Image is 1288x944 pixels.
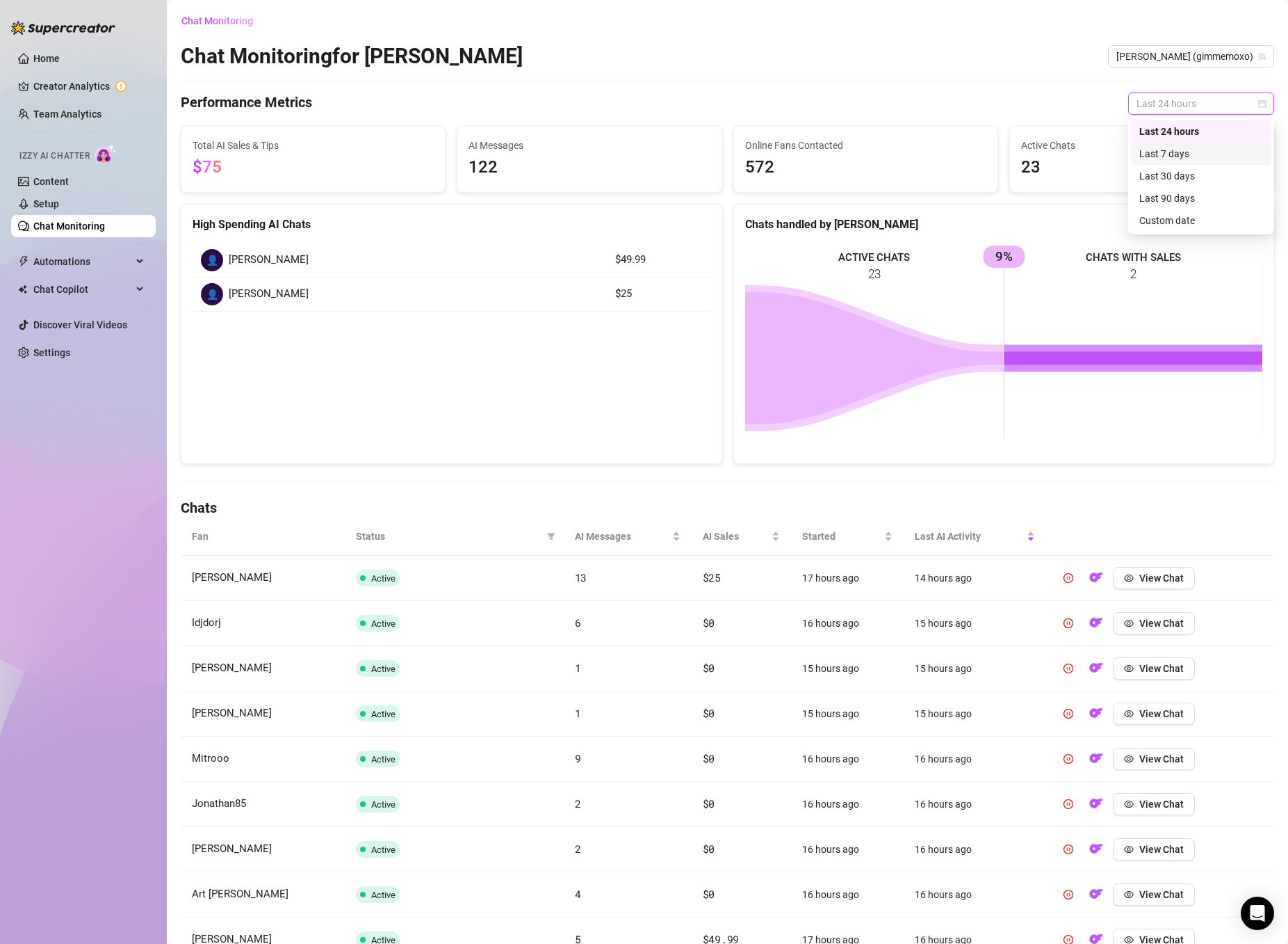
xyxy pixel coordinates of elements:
td: 15 hours ago [904,601,1045,646]
span: Total AI Sales & Tips [193,138,434,153]
span: Active Chats [1021,138,1262,153]
a: Content [33,176,69,187]
div: High Spending AI Chats [193,216,710,233]
span: Status [356,529,541,544]
button: OF [1085,612,1107,634]
span: Jonathan85 [192,797,246,810]
span: Active [371,799,396,810]
img: OF [1089,887,1103,901]
span: View Chat [1139,799,1184,810]
td: 16 hours ago [791,601,904,646]
button: View Chat [1113,748,1195,770]
th: AI Sales [692,518,791,556]
span: $0 [703,842,715,856]
a: Discover Viral Videos [33,319,127,330]
span: pause-circle [1063,890,1073,899]
a: Creator Analytics exclamation-circle [33,75,145,97]
td: 16 hours ago [904,737,1045,782]
button: OF [1085,883,1107,906]
span: Last AI Activity [915,529,1023,544]
span: 4 [575,887,581,901]
td: 15 hours ago [904,691,1045,737]
span: pause-circle [1063,845,1073,854]
th: Fan [181,518,345,556]
span: Art [PERSON_NAME] [192,888,288,900]
a: Team Analytics [33,109,101,120]
span: 1 [575,661,581,675]
span: thunderbolt [18,256,29,267]
span: calendar [1258,99,1266,108]
span: View Chat [1139,753,1184,765]
button: Chat Monitoring [181,10,264,32]
span: Anthia (gimmemoxo) [1116,46,1266,67]
span: Last 24 hours [1136,93,1266,114]
span: pause-circle [1063,618,1073,628]
button: View Chat [1113,793,1195,815]
div: Last 24 hours [1131,120,1271,143]
button: View Chat [1113,612,1195,634]
th: AI Messages [564,518,692,556]
img: AI Chatter [95,144,117,164]
div: Last 7 days [1139,146,1263,161]
div: Last 90 days [1139,191,1263,206]
span: View Chat [1139,708,1184,719]
div: Last 7 days [1131,143,1271,165]
span: Active [371,618,396,629]
div: Open Intercom Messenger [1241,897,1274,930]
span: Idjdorj [192,616,221,629]
td: 15 hours ago [791,691,904,737]
h4: Chats [181,498,1274,518]
span: eye [1124,618,1134,628]
a: OF [1085,711,1107,722]
span: AI Messages [468,138,710,153]
a: Setup [33,198,59,209]
div: Last 30 days [1139,168,1263,184]
button: View Chat [1113,703,1195,725]
span: eye [1124,664,1134,673]
img: OF [1089,797,1103,810]
img: OF [1089,842,1103,856]
span: View Chat [1139,844,1184,855]
span: 2 [575,797,581,810]
td: 16 hours ago [904,872,1045,918]
td: 15 hours ago [791,646,904,691]
span: 9 [575,751,581,765]
img: OF [1089,616,1103,630]
h4: Performance Metrics [181,93,312,115]
td: 16 hours ago [791,872,904,918]
a: OF [1085,621,1107,632]
img: OF [1089,751,1103,765]
div: 👤 [201,249,223,271]
div: Custom date [1139,213,1263,228]
button: View Chat [1113,657,1195,680]
th: Last AI Activity [904,518,1045,556]
td: 17 hours ago [791,556,904,601]
span: eye [1124,890,1134,899]
img: OF [1089,706,1103,720]
span: View Chat [1139,889,1184,900]
img: Chat Copilot [18,285,27,294]
span: $0 [703,706,715,720]
span: Started [802,529,882,544]
span: eye [1124,845,1134,854]
td: 16 hours ago [791,827,904,872]
td: 16 hours ago [791,737,904,782]
span: filter [544,526,558,547]
td: 16 hours ago [904,782,1045,827]
a: OF [1085,756,1107,767]
span: pause-circle [1063,754,1073,764]
span: team [1258,52,1266,61]
a: OF [1085,575,1107,586]
span: 572 [745,154,986,181]
span: Active [371,709,396,719]
span: $25 [703,570,721,584]
span: pause-circle [1063,664,1073,673]
span: Active [371,890,396,900]
td: 14 hours ago [904,556,1045,601]
span: pause-circle [1063,709,1073,719]
a: Home [33,53,60,64]
span: eye [1124,709,1134,719]
span: 122 [468,154,710,181]
a: OF [1085,847,1107,858]
span: eye [1124,799,1134,809]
